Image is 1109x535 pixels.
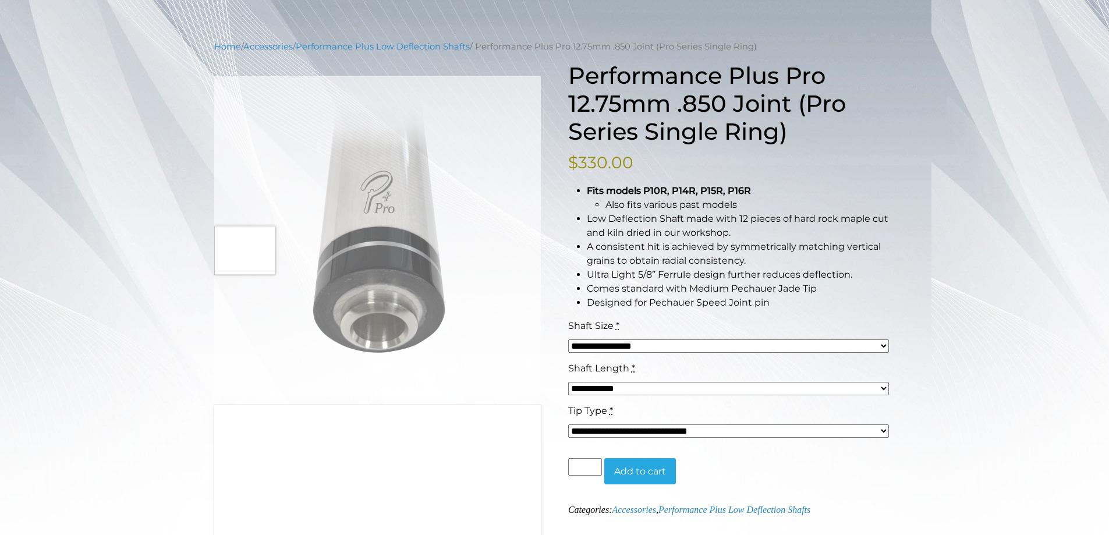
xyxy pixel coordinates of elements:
span: Shaft Size [568,320,614,331]
abbr: required [616,320,619,331]
li: Also fits various past models [605,198,895,212]
span: Categories: , [568,505,810,515]
nav: Breadcrumb [214,40,895,53]
li: Comes standard with Medium Pechauer Jade Tip [587,282,895,296]
abbr: required [610,405,613,416]
img: pro-pro-1.png [214,76,541,396]
input: Product quantity [568,458,602,476]
h1: Performance Plus Pro 12.75mm .850 Joint (Pro Series Single Ring) [568,62,895,146]
li: Ultra Light 5/8” Ferrule design further reduces deflection. [587,268,895,282]
span: Shaft Length [568,363,629,374]
li: Low Deflection Shaft made with 12 pieces of hard rock maple cut and kiln dried in our workshop. [587,212,895,240]
li: Designed for Pechauer Speed Joint pin [587,296,895,310]
a: Home [214,41,241,52]
strong: Fits models P10R, P14R, P15R, P16R [587,185,751,196]
abbr: required [632,363,635,374]
a: Accessories [243,41,293,52]
a: Accessories [612,505,656,515]
span: Tip Type [568,405,607,416]
a: Performance Plus Low Deflection Shafts [296,41,470,52]
span: $ [568,153,578,172]
a: Performance Plus Low Deflection Shafts [658,505,810,515]
button: Add to cart [604,458,676,485]
bdi: 330.00 [568,153,633,172]
li: A consistent hit is achieved by symmetrically matching vertical grains to obtain radial consistency. [587,240,895,268]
